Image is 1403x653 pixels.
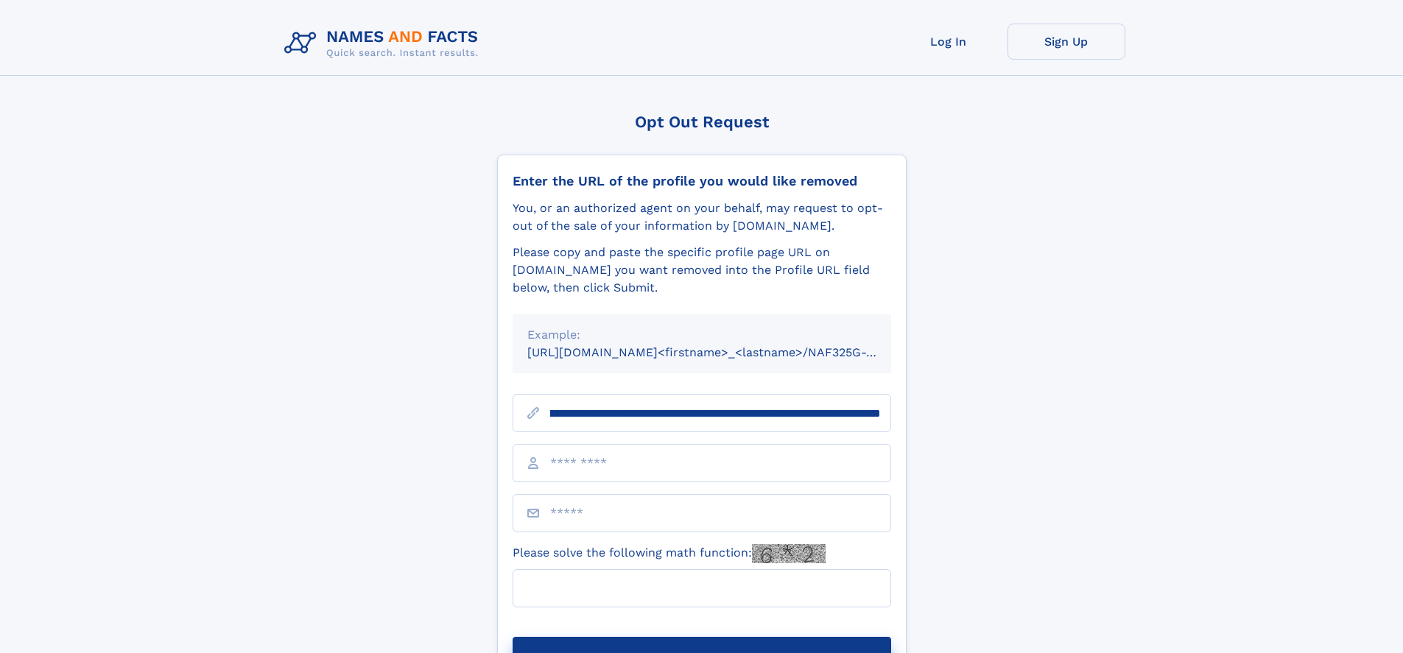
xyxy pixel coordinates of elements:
[278,24,490,63] img: Logo Names and Facts
[890,24,1008,60] a: Log In
[497,113,907,131] div: Opt Out Request
[513,173,891,189] div: Enter the URL of the profile you would like removed
[1008,24,1125,60] a: Sign Up
[513,544,826,563] label: Please solve the following math function:
[513,244,891,297] div: Please copy and paste the specific profile page URL on [DOMAIN_NAME] you want removed into the Pr...
[527,326,876,344] div: Example:
[527,345,919,359] small: [URL][DOMAIN_NAME]<firstname>_<lastname>/NAF325G-xxxxxxxx
[513,200,891,235] div: You, or an authorized agent on your behalf, may request to opt-out of the sale of your informatio...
